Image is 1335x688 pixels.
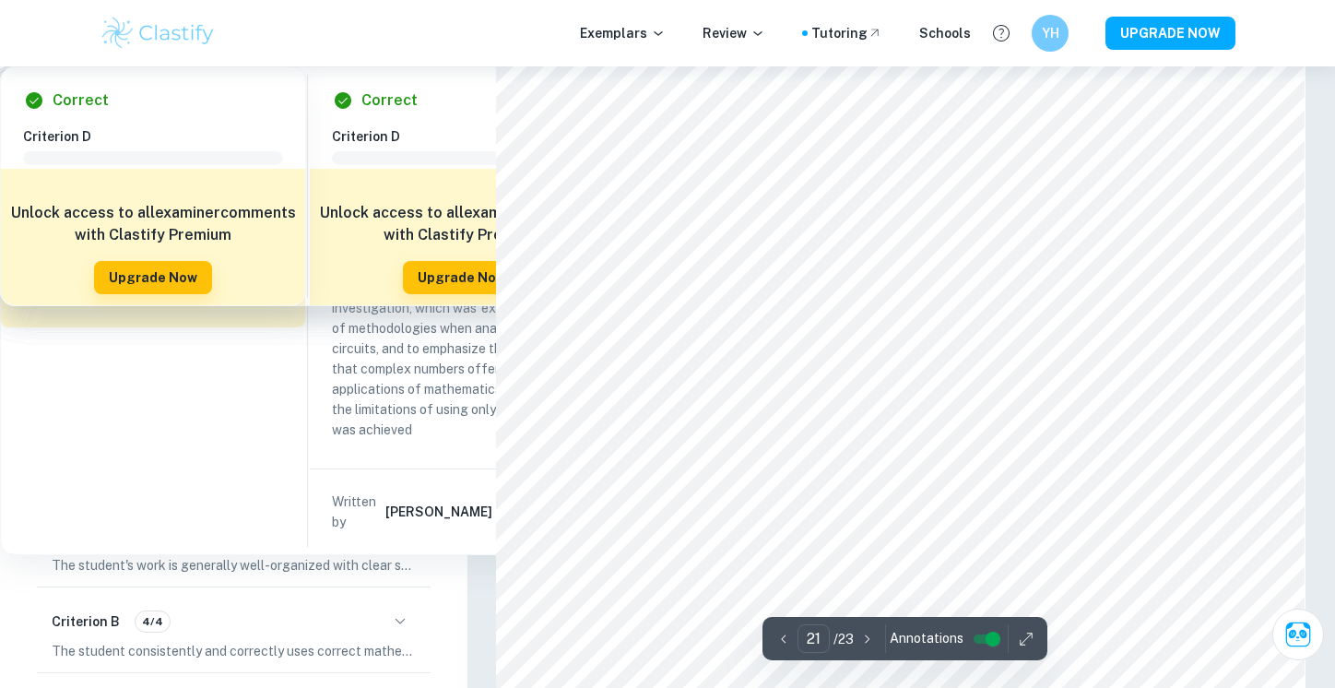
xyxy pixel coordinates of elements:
[811,23,882,43] a: Tutoring
[52,611,120,632] h6: Criterion B
[1272,609,1324,660] button: Ask Clai
[136,613,170,630] span: 4/4
[703,23,765,43] p: Review
[332,126,607,147] h6: Criterion D
[580,23,666,43] p: Exemplars
[986,18,1017,49] button: Help and Feedback
[332,257,592,440] p: The conclusion summarises the findings and states that the aim of the investigation, which was 'e...
[1105,17,1235,50] button: UPGRADE NOW
[94,261,212,294] button: Upgrade Now
[100,15,217,52] img: Clastify logo
[403,261,521,294] button: Upgrade Now
[385,502,492,522] h6: [PERSON_NAME]
[23,126,298,147] h6: Criterion D
[10,202,296,246] h6: Unlock access to all examiner comments with Clastify Premium
[1032,15,1069,52] button: YH
[890,629,963,648] span: Annotations
[833,629,854,649] p: / 23
[1040,23,1061,43] h6: YH
[53,89,109,112] h6: Correct
[361,89,418,112] h6: Correct
[52,555,416,575] p: The student's work is generally well-organized with clear subdivisions in the body of the work, i...
[319,202,605,246] h6: Unlock access to all examiner comments with Clastify Premium
[332,492,382,532] p: Written by
[919,23,971,43] a: Schools
[52,641,416,661] p: The student consistently and correctly uses correct mathematical notation, symbols, and terminolo...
